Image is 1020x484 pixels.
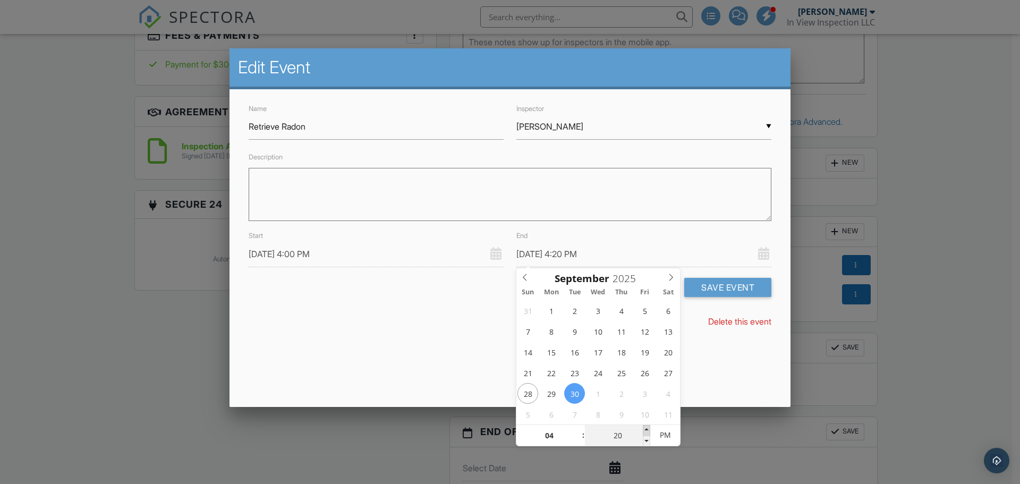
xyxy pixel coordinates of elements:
[540,289,563,296] span: Mon
[984,448,1009,473] div: Open Intercom Messenger
[633,289,657,296] span: Fri
[541,300,562,321] span: September 1, 2025
[541,362,562,383] span: September 22, 2025
[634,404,655,424] span: October 10, 2025
[708,316,771,327] a: Delete this event
[563,289,586,296] span: Tue
[611,300,632,321] span: September 4, 2025
[564,300,585,321] span: September 2, 2025
[658,321,678,342] span: September 13, 2025
[564,383,585,404] span: September 30, 2025
[238,57,782,78] h2: Edit Event
[611,342,632,362] span: September 18, 2025
[588,321,608,342] span: September 10, 2025
[582,424,585,446] span: :
[249,241,504,267] input: Select Date
[541,383,562,404] span: September 29, 2025
[588,404,608,424] span: October 8, 2025
[588,342,608,362] span: September 17, 2025
[634,342,655,362] span: September 19, 2025
[516,232,528,240] label: End
[564,404,585,424] span: October 7, 2025
[658,362,678,383] span: September 27, 2025
[564,342,585,362] span: September 16, 2025
[516,241,771,267] input: Select Date
[517,383,538,404] span: September 28, 2025
[586,289,610,296] span: Wed
[541,321,562,342] span: September 8, 2025
[517,342,538,362] span: September 14, 2025
[611,321,632,342] span: September 11, 2025
[588,300,608,321] span: September 3, 2025
[517,362,538,383] span: September 21, 2025
[634,300,655,321] span: September 5, 2025
[564,362,585,383] span: September 23, 2025
[658,342,678,362] span: September 20, 2025
[516,425,582,446] input: Scroll to increment
[658,383,678,404] span: October 4, 2025
[516,289,540,296] span: Sun
[249,232,263,240] label: Start
[541,404,562,424] span: October 6, 2025
[249,153,283,161] label: Description
[684,278,771,297] button: Save Event
[634,362,655,383] span: September 26, 2025
[610,289,633,296] span: Thu
[657,289,680,296] span: Sat
[650,424,679,446] span: Click to toggle
[516,105,544,113] label: Inspector
[585,425,650,446] input: Scroll to increment
[611,383,632,404] span: October 2, 2025
[517,321,538,342] span: September 7, 2025
[564,321,585,342] span: September 9, 2025
[517,300,538,321] span: August 31, 2025
[658,404,678,424] span: October 11, 2025
[588,383,608,404] span: October 1, 2025
[609,271,644,285] input: Scroll to increment
[588,362,608,383] span: September 24, 2025
[555,274,609,284] span: Scroll to increment
[541,342,562,362] span: September 15, 2025
[611,404,632,424] span: October 9, 2025
[658,300,678,321] span: September 6, 2025
[611,362,632,383] span: September 25, 2025
[517,404,538,424] span: October 5, 2025
[634,321,655,342] span: September 12, 2025
[634,383,655,404] span: October 3, 2025
[249,105,267,113] label: Name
